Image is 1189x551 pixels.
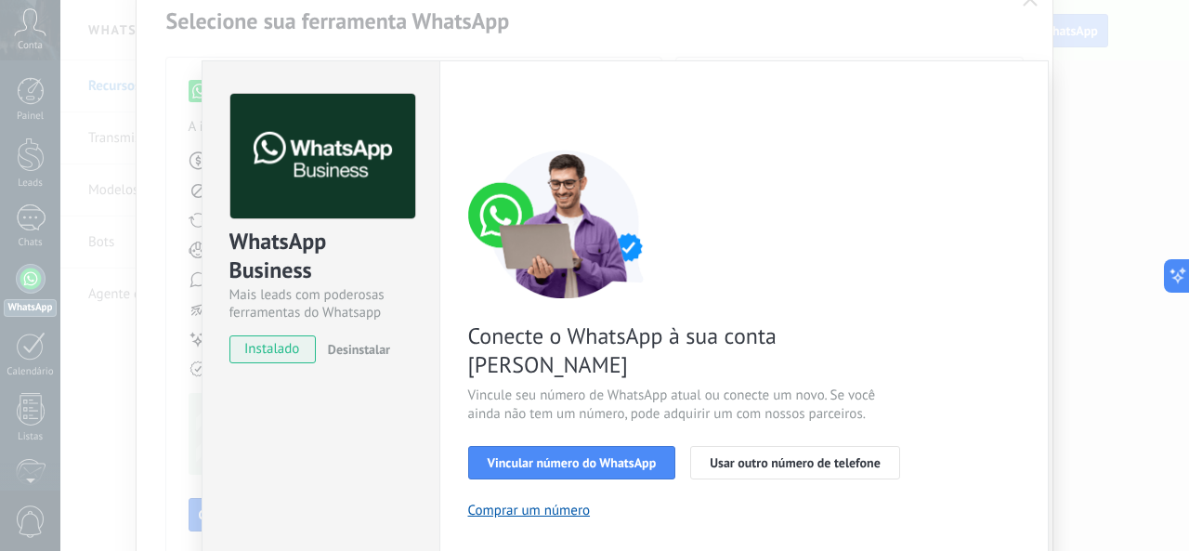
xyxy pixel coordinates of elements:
[328,341,390,358] span: Desinstalar
[230,94,415,219] img: logo_main.png
[468,502,591,519] button: Comprar um número
[468,387,910,424] span: Vincule seu número de WhatsApp atual ou conecte um novo. Se você ainda não tem um número, pode ad...
[229,227,412,286] div: WhatsApp Business
[710,456,881,469] span: Usar outro número de telefone
[488,456,657,469] span: Vincular número do WhatsApp
[468,446,676,479] button: Vincular número do WhatsApp
[468,150,663,298] img: connect number
[230,335,315,363] span: instalado
[320,335,390,363] button: Desinstalar
[229,286,412,321] div: Mais leads com poderosas ferramentas do Whatsapp
[468,321,910,379] span: Conecte o WhatsApp à sua conta [PERSON_NAME]
[690,446,900,479] button: Usar outro número de telefone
